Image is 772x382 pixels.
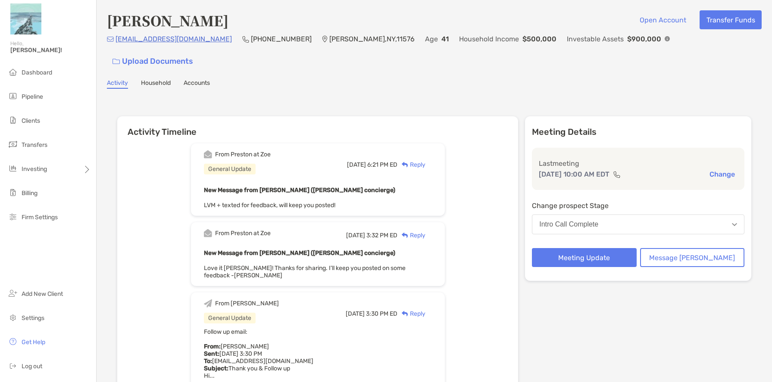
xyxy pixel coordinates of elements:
img: Reply icon [402,233,408,238]
span: Dashboard [22,69,52,76]
p: [PERSON_NAME] , NY , 11576 [329,34,415,44]
img: communication type [613,171,621,178]
strong: To: [204,357,212,365]
button: Change [707,170,738,179]
span: [DATE] [346,310,365,317]
span: Get Help [22,339,45,346]
p: [DATE] 10:00 AM EDT [539,169,609,180]
div: Reply [397,160,425,169]
span: Firm Settings [22,214,58,221]
a: Household [141,79,171,89]
button: Message [PERSON_NAME] [640,248,744,267]
img: add_new_client icon [8,288,18,298]
span: 6:21 PM ED [367,161,397,168]
img: investing icon [8,163,18,174]
span: Transfers [22,141,47,149]
p: Household Income [459,34,519,44]
p: Age [425,34,438,44]
div: General Update [204,164,256,174]
span: Settings [22,314,44,322]
b: New Message from [PERSON_NAME] ([PERSON_NAME] concierge) [204,249,395,257]
img: firm-settings icon [8,211,18,222]
img: Reply icon [402,311,408,317]
img: Open dropdown arrow [732,223,737,226]
img: Location Icon [322,36,328,43]
img: settings icon [8,312,18,323]
img: Phone Icon [242,36,249,43]
div: Reply [397,309,425,318]
img: button icon [113,59,120,65]
p: 41 [441,34,449,44]
h6: Activity Timeline [117,116,518,137]
img: clients icon [8,115,18,125]
span: LVM + texted for feedback, will keep you posted! [204,202,335,209]
strong: Sent: [204,350,219,357]
span: [DATE] [347,161,366,168]
a: Upload Documents [107,52,199,71]
p: [PHONE_NUMBER] [251,34,312,44]
span: Add New Client [22,290,63,298]
span: Log out [22,363,42,370]
span: Love it [PERSON_NAME]! Thanks for sharing. I'll keep you posted on some feedback -[PERSON_NAME] [204,264,406,279]
img: dashboard icon [8,67,18,77]
button: Intro Call Complete [532,214,744,234]
p: Meeting Details [532,127,744,137]
span: 3:32 PM ED [366,232,397,239]
p: [EMAIL_ADDRESS][DOMAIN_NAME] [116,34,232,44]
p: $500,000 [522,34,556,44]
div: From Preston at Zoe [215,151,271,158]
p: Change prospect Stage [532,200,744,211]
button: Transfer Funds [700,10,762,29]
div: Reply [397,231,425,240]
p: $900,000 [627,34,661,44]
img: pipeline icon [8,91,18,101]
strong: From: [204,343,221,350]
img: Event icon [204,150,212,158]
span: Clients [22,117,40,124]
a: Activity [107,79,128,89]
strong: Subject: [204,365,228,372]
div: From [PERSON_NAME] [215,300,279,307]
a: Accounts [184,79,210,89]
p: Investable Assets [567,34,624,44]
span: Pipeline [22,93,43,100]
img: Email Icon [107,37,114,42]
img: Event icon [204,299,212,307]
span: Investing [22,165,47,173]
span: Follow up email: [PERSON_NAME] [DATE] 3:30 PM [EMAIL_ADDRESS][DOMAIN_NAME] Thank you & Follow up ... [204,328,313,379]
button: Open Account [633,10,693,29]
img: get-help icon [8,336,18,347]
p: Last meeting [539,158,738,169]
img: Reply icon [402,162,408,168]
span: 3:30 PM ED [366,310,397,317]
img: logout icon [8,360,18,371]
span: [PERSON_NAME]! [10,47,91,54]
button: Meeting Update [532,248,636,267]
span: [DATE] [346,232,365,239]
img: billing icon [8,187,18,198]
div: Intro Call Complete [539,221,598,228]
img: Event icon [204,229,212,237]
img: Info Icon [665,36,670,41]
h4: [PERSON_NAME] [107,10,228,30]
img: transfers icon [8,139,18,149]
div: General Update [204,313,256,323]
b: New Message from [PERSON_NAME] ([PERSON_NAME] concierge) [204,186,395,194]
div: From Preston at Zoe [215,230,271,237]
span: Billing [22,189,38,197]
img: Zoe Logo [10,3,41,34]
